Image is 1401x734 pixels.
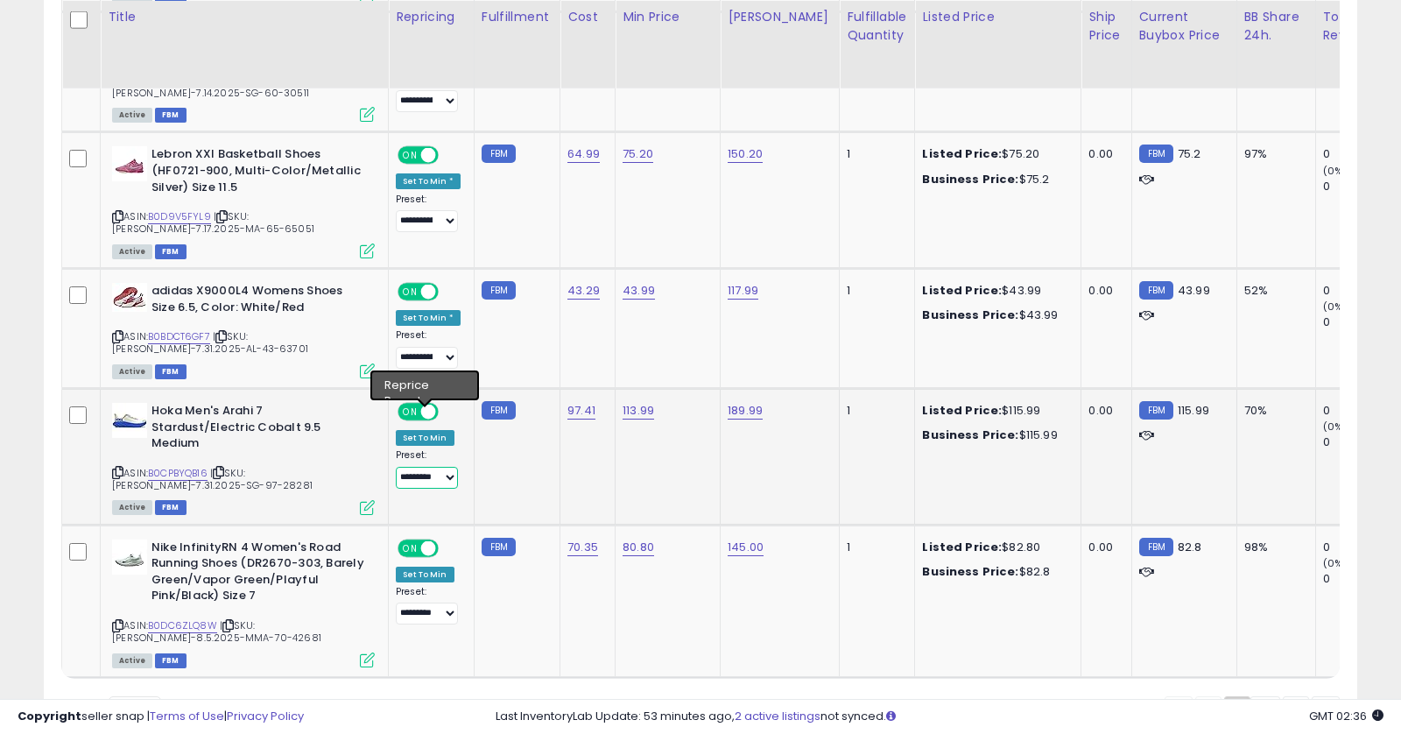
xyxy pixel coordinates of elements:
a: 2 active listings [735,708,820,724]
a: B0DC6ZLQ8W [148,618,217,633]
div: Set To Min * [396,173,461,189]
div: ASIN: [112,540,375,666]
b: Business Price: [922,171,1018,187]
div: 1 [847,146,901,162]
span: ON [399,540,421,555]
div: Current Buybox Price [1139,8,1229,45]
span: FBM [155,653,187,668]
div: 0.00 [1088,403,1117,419]
img: 41MDOjoTkGL._SL40_.jpg [112,283,147,312]
a: 43.29 [567,282,600,300]
strong: Copyright [18,708,81,724]
b: Business Price: [922,563,1018,580]
small: FBM [1139,145,1173,163]
span: 75.2 [1178,145,1201,162]
img: 41ttFbFytRL._SL40_.jpg [112,403,147,438]
div: 0 [1323,403,1394,419]
div: 0 [1323,434,1394,450]
div: 70% [1244,403,1302,419]
div: 0.00 [1088,540,1117,555]
span: FBM [155,244,187,259]
div: Cost [567,8,608,26]
small: (0%) [1323,164,1348,178]
div: Ship Price [1088,8,1123,45]
div: Fulfillable Quantity [847,8,907,45]
div: $82.8 [922,564,1067,580]
a: B0BDCT6GF7 [148,329,210,344]
span: ON [399,405,421,420]
div: $43.99 [922,307,1067,323]
b: Business Price: [922,307,1018,323]
div: 0 [1323,314,1394,330]
a: 97.41 [567,402,595,420]
a: 80.80 [623,539,654,556]
a: 43.99 [623,282,655,300]
div: Total Rev. [1323,8,1387,45]
div: Set To Min [396,430,454,446]
a: 145.00 [728,539,764,556]
a: 2 [1250,696,1280,726]
div: Title [108,8,381,26]
span: 82.8 [1178,539,1202,555]
small: FBM [1139,538,1173,556]
span: All listings currently available for purchase on Amazon [112,364,152,379]
div: [PERSON_NAME] [728,8,832,26]
div: ASIN: [112,283,375,377]
div: 1 [847,283,901,299]
div: $115.99 [922,427,1067,443]
span: ON [399,148,421,163]
span: FBM [155,500,187,515]
div: Last InventoryLab Update: 53 minutes ago, not synced. [496,709,1383,725]
img: 31xolGMt6xL._SL40_.jpg [112,146,147,181]
div: Listed Price [922,8,1074,26]
a: 64.99 [567,145,600,163]
a: Terms of Use [150,708,224,724]
span: | SKU: [PERSON_NAME]-7.31.2025-AL-43-63701 [112,329,308,356]
b: Lebron XXI Basketball Shoes (HF0721-900, Multi-Color/Metallic Silver) Size 11.5 [151,146,364,200]
img: 315JZ9tdI6L._SL40_.jpg [112,540,147,575]
a: 1 [1224,696,1250,726]
b: Nike InfinityRN 4 Women's Road Running Shoes (DR2670-303, Barely Green/Vapor Green/Playful Pink/B... [151,540,364,609]
div: Set To Min * [396,310,461,326]
div: Set To Min [396,567,454,582]
div: Repricing [396,8,467,26]
div: ASIN: [112,146,375,257]
b: Listed Price: [922,145,1002,162]
small: FBM [482,281,516,300]
a: B0CPBYQB16 [148,466,208,481]
span: FBM [155,108,187,123]
b: adidas X9000L4 Womens Shoes Size 6.5, Color: White/Red [151,283,364,320]
span: 2025-09-14 02:36 GMT [1309,708,1383,724]
small: (0%) [1323,420,1348,434]
span: OFF [436,405,464,420]
a: 117.99 [728,282,758,300]
span: 43.99 [1178,282,1210,299]
b: Hoka Men's Arahi 7 Stardust/Electric Cobalt 9.5 Medium [151,403,364,456]
div: $43.99 [922,283,1067,299]
div: 0 [1323,571,1394,587]
span: All listings currently available for purchase on Amazon [112,500,152,515]
span: All listings currently available for purchase on Amazon [112,653,152,668]
a: 75.20 [623,145,653,163]
a: Privacy Policy [227,708,304,724]
small: (0%) [1323,556,1348,570]
span: ON [399,285,421,300]
span: OFF [436,148,464,163]
div: Preset: [396,73,461,112]
a: B0D9V5FYL9 [148,209,211,224]
div: $82.80 [922,540,1067,555]
div: $115.99 [922,403,1067,419]
span: | SKU: [PERSON_NAME]-7.17.2025-MA-65-65051 [112,209,314,236]
span: | SKU: [PERSON_NAME]-7.31.2025-SG-97-28281 [112,466,313,492]
div: Preset: [396,194,461,233]
b: Listed Price: [922,539,1002,555]
div: $75.20 [922,146,1067,162]
small: (0%) [1323,300,1348,314]
b: Business Price: [922,427,1018,443]
small: FBM [1139,401,1173,420]
span: OFF [436,285,464,300]
div: 0 [1323,283,1394,299]
span: OFF [436,540,464,555]
div: Preset: [396,329,461,369]
div: 0 [1323,179,1394,194]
